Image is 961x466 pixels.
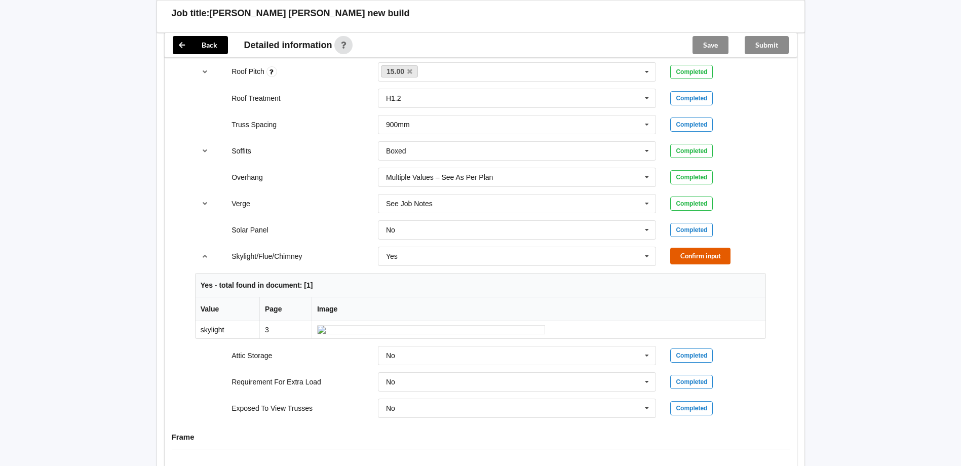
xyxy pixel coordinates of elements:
label: Soffits [232,147,251,155]
label: Skylight/Flue/Chimney [232,252,302,260]
th: Value [196,297,259,321]
button: reference-toggle [195,142,215,160]
h3: Job title: [172,8,210,19]
div: Completed [670,170,713,184]
label: Roof Treatment [232,94,281,102]
th: Image [312,297,765,321]
button: reference-toggle [195,63,215,81]
th: Page [259,297,312,321]
div: No [386,352,395,359]
div: Completed [670,91,713,105]
span: Detailed information [244,41,332,50]
div: Completed [670,144,713,158]
div: No [386,226,395,234]
div: No [386,405,395,412]
button: Confirm input [670,248,731,264]
td: skylight [196,321,259,338]
th: Yes - total found in document: [1] [196,274,765,297]
div: Completed [670,348,713,363]
h4: Frame [172,432,790,442]
div: Completed [670,65,713,79]
div: Completed [670,223,713,237]
label: Overhang [232,173,262,181]
label: Truss Spacing [232,121,277,129]
label: Verge [232,200,250,208]
img: ai_input-page3-SkyLight-0-0.jpeg [317,325,545,334]
label: Attic Storage [232,352,272,360]
div: See Job Notes [386,200,433,207]
button: reference-toggle [195,247,215,265]
td: 3 [259,321,312,338]
div: No [386,378,395,385]
label: Exposed To View Trusses [232,404,313,412]
a: 15.00 [381,65,418,77]
button: reference-toggle [195,195,215,213]
div: Completed [670,401,713,415]
div: H1.2 [386,95,401,102]
div: Yes [386,253,398,260]
label: Solar Panel [232,226,268,234]
label: Requirement For Extra Load [232,378,321,386]
div: Completed [670,197,713,211]
button: Back [173,36,228,54]
div: Completed [670,118,713,132]
div: Boxed [386,147,406,154]
h3: [PERSON_NAME] [PERSON_NAME] new build [210,8,410,19]
div: 900mm [386,121,410,128]
div: Multiple Values – See As Per Plan [386,174,493,181]
div: Completed [670,375,713,389]
label: Roof Pitch [232,67,266,75]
